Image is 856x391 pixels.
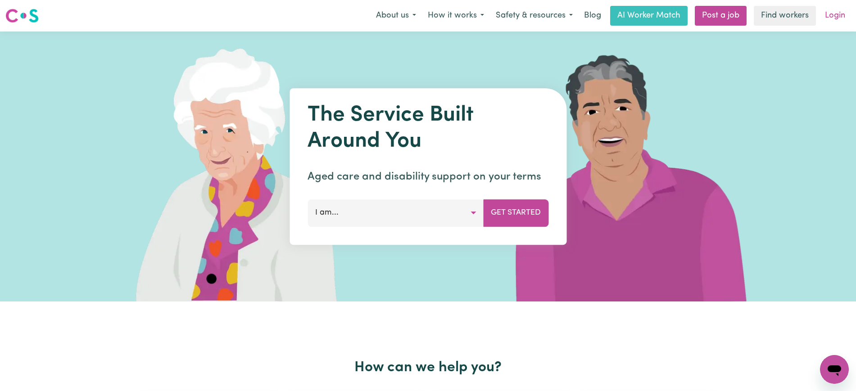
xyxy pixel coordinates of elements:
[308,103,548,154] h1: The Service Built Around You
[490,6,579,25] button: Safety & resources
[370,6,422,25] button: About us
[136,359,720,376] h2: How can we help you?
[695,6,747,26] a: Post a job
[5,8,39,24] img: Careseekers logo
[5,5,39,26] a: Careseekers logo
[610,6,688,26] a: AI Worker Match
[308,169,548,185] p: Aged care and disability support on your terms
[422,6,490,25] button: How it works
[308,199,484,226] button: I am...
[754,6,816,26] a: Find workers
[483,199,548,226] button: Get Started
[820,6,851,26] a: Login
[579,6,607,26] a: Blog
[820,355,849,384] iframe: Button to launch messaging window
